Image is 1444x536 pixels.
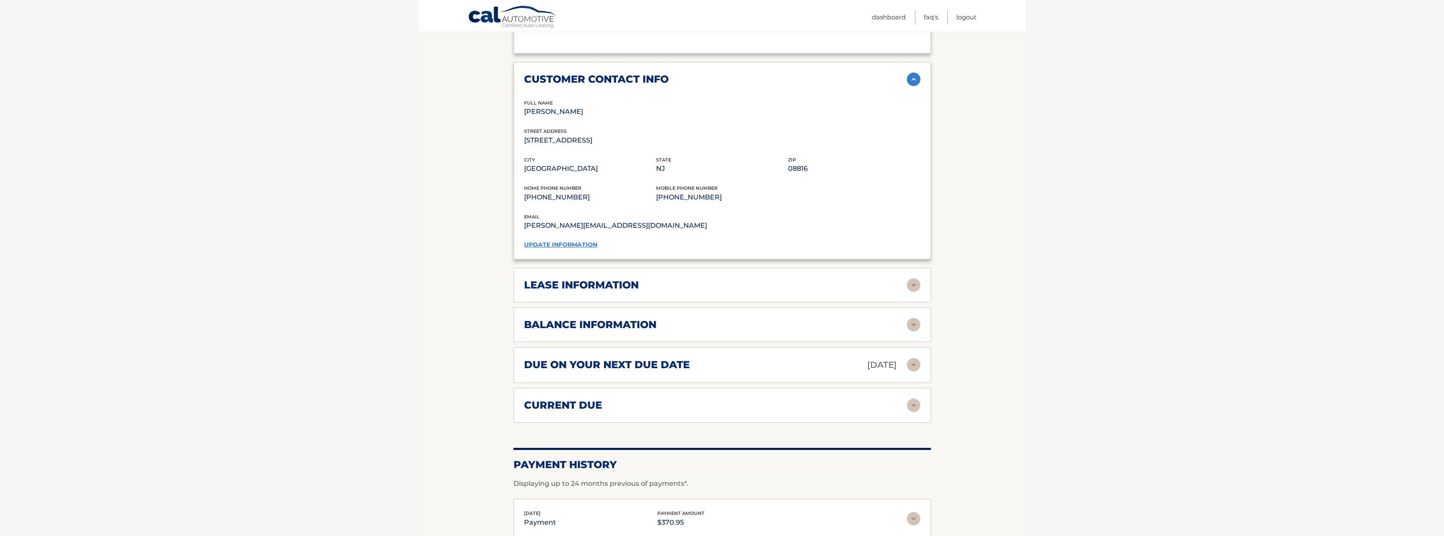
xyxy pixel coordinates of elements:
[924,10,938,24] a: FAQ's
[907,278,920,292] img: accordion-rest.svg
[872,10,906,24] a: Dashboard
[907,358,920,372] img: accordion-rest.svg
[907,318,920,331] img: accordion-rest.svg
[907,512,920,525] img: accordion-rest.svg
[524,163,656,175] p: [GEOGRAPHIC_DATA]
[788,157,796,163] span: zip
[468,5,557,30] a: Cal Automotive
[514,458,931,471] h2: Payment History
[524,510,540,516] span: [DATE]
[656,185,718,191] span: mobile phone number
[524,279,639,291] h2: lease information
[867,358,897,372] p: [DATE]
[907,399,920,412] img: accordion-rest.svg
[524,100,553,106] span: full name
[524,220,722,232] p: [PERSON_NAME][EMAIL_ADDRESS][DOMAIN_NAME]
[524,399,602,412] h2: current due
[524,191,656,203] p: [PHONE_NUMBER]
[657,517,705,528] p: $370.95
[524,318,656,331] h2: balance information
[524,106,656,118] p: [PERSON_NAME]
[788,163,920,175] p: 08816
[524,135,656,146] p: [STREET_ADDRESS]
[524,185,581,191] span: home phone number
[656,163,788,175] p: NJ
[524,128,567,134] span: street address
[524,241,597,248] a: update information
[514,479,931,489] p: Displaying up to 24 months previous of payments*.
[524,358,690,371] h2: due on your next due date
[524,157,535,163] span: city
[656,191,788,203] p: [PHONE_NUMBER]
[657,510,705,516] span: payment amount
[656,157,671,163] span: state
[524,517,556,528] p: payment
[907,73,920,86] img: accordion-active.svg
[956,10,976,24] a: Logout
[524,214,540,220] span: email
[524,73,669,86] h2: customer contact info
